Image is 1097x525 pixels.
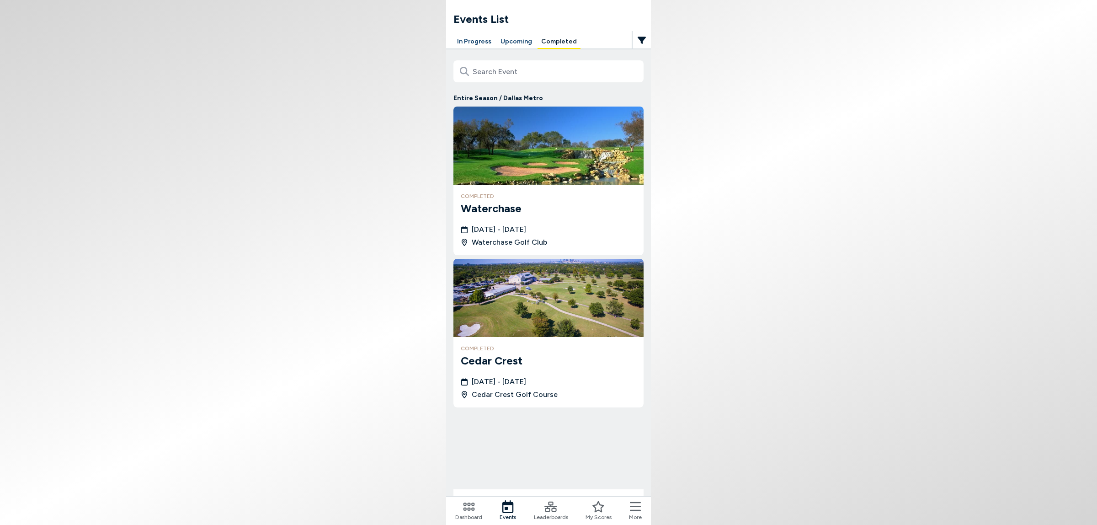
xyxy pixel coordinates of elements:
[453,107,644,255] a: WaterchasecompletedWaterchase[DATE] - [DATE]Waterchase Golf Club
[446,35,651,49] div: Manage your account
[453,107,644,185] img: Waterchase
[629,500,642,521] button: More
[461,353,636,369] h3: Cedar Crest
[453,93,644,103] p: Entire Season / Dallas Metro
[500,513,516,521] span: Events
[472,237,547,248] span: Waterchase Golf Club
[453,259,644,407] a: Cedar CrestcompletedCedar Crest[DATE] - [DATE]Cedar Crest Golf Course
[461,200,636,217] h3: Waterchase
[461,344,636,353] h4: completed
[472,389,558,400] span: Cedar Crest Golf Course
[534,500,568,521] a: Leaderboards
[538,35,580,49] button: Completed
[497,35,536,49] button: Upcoming
[586,500,612,521] a: My Scores
[453,411,644,489] img: Stevens Park
[461,192,636,200] h4: completed
[472,376,526,387] span: [DATE] - [DATE]
[472,224,526,235] span: [DATE] - [DATE]
[453,60,644,82] input: Search Event
[500,500,516,521] a: Events
[453,11,651,27] h1: Events List
[455,500,482,521] a: Dashboard
[534,513,568,521] span: Leaderboards
[453,259,644,337] img: Cedar Crest
[629,513,642,521] span: More
[453,35,495,49] button: In Progress
[586,513,612,521] span: My Scores
[455,513,482,521] span: Dashboard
